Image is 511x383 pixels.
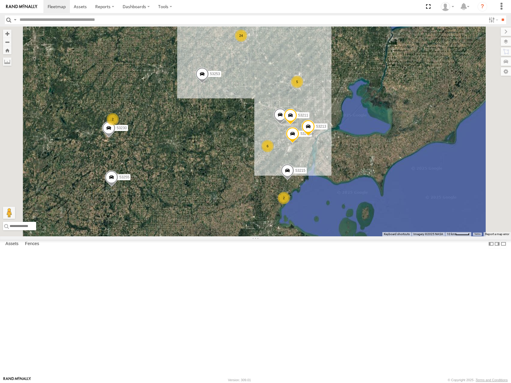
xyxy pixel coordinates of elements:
label: Assets [2,240,21,248]
img: rand-logo.svg [6,5,37,9]
div: 6 [262,140,274,152]
span: 53269 [300,132,310,136]
span: 53255 [119,175,129,179]
div: Version: 309.01 [228,378,251,382]
button: Drag Pegman onto the map to open Street View [3,207,15,219]
div: 5 [291,76,303,88]
label: Search Query [13,15,17,24]
a: Terms and Conditions [476,378,508,382]
div: Miky Transport [439,2,456,11]
div: © Copyright 2025 - [448,378,508,382]
a: Report a map error [485,232,509,236]
i: ? [478,2,487,11]
button: Zoom out [3,38,11,46]
button: Keyboard shortcuts [384,232,410,236]
span: 53230 [117,126,127,130]
label: Dock Summary Table to the Right [494,240,500,248]
div: 2 [278,192,290,204]
button: Zoom in [3,30,11,38]
span: 53211 [298,113,308,117]
div: 24 [235,30,247,42]
label: Hide Summary Table [500,240,506,248]
span: 53253 [210,72,220,76]
button: Map Scale: 10 km per 43 pixels [445,232,471,236]
button: Zoom Home [3,46,11,54]
label: Measure [3,57,11,66]
span: Imagery ©2025 NASA [413,232,443,236]
a: Visit our Website [3,377,31,383]
span: 10 km [447,232,455,236]
span: 53215 [295,168,305,173]
a: Terms (opens in new tab) [474,233,481,235]
label: Map Settings [501,67,511,76]
div: 2 [107,113,119,125]
label: Dock Summary Table to the Left [488,240,494,248]
label: Fences [22,240,42,248]
span: 53213 [316,124,326,129]
label: Search Filter Options [486,15,499,24]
